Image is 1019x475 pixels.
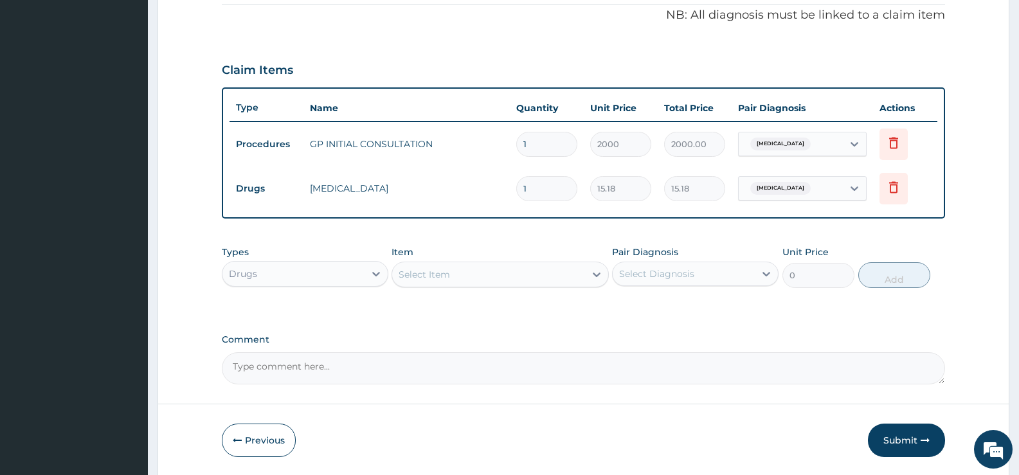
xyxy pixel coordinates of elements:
[303,175,510,201] td: [MEDICAL_DATA]
[732,95,873,121] th: Pair Diagnosis
[858,262,930,288] button: Add
[612,246,678,258] label: Pair Diagnosis
[873,95,937,121] th: Actions
[67,72,216,89] div: Chat with us now
[222,334,945,345] label: Comment
[510,95,584,121] th: Quantity
[230,132,303,156] td: Procedures
[868,424,945,457] button: Submit
[392,246,413,258] label: Item
[211,6,242,37] div: Minimize live chat window
[303,95,510,121] th: Name
[6,328,245,373] textarea: Type your message and hit 'Enter'
[222,424,296,457] button: Previous
[222,7,945,24] p: NB: All diagnosis must be linked to a claim item
[222,247,249,258] label: Types
[230,177,303,201] td: Drugs
[399,268,450,281] div: Select Item
[584,95,658,121] th: Unit Price
[229,267,257,280] div: Drugs
[750,138,811,150] span: [MEDICAL_DATA]
[222,64,293,78] h3: Claim Items
[24,64,52,96] img: d_794563401_company_1708531726252_794563401
[303,131,510,157] td: GP INITIAL CONSULTATION
[75,150,177,280] span: We're online!
[619,267,694,280] div: Select Diagnosis
[658,95,732,121] th: Total Price
[230,96,303,120] th: Type
[750,182,811,195] span: [MEDICAL_DATA]
[782,246,829,258] label: Unit Price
